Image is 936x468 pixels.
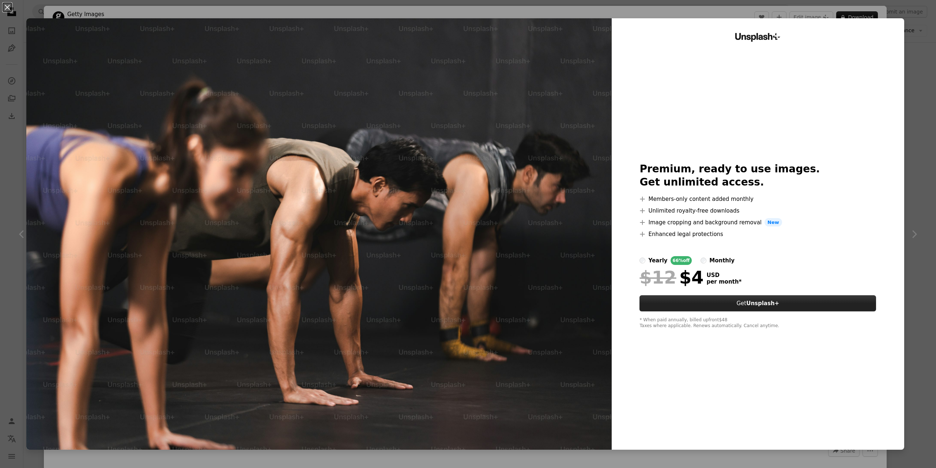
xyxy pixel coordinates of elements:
[639,295,876,311] button: GetUnsplash+
[706,272,741,278] span: USD
[746,300,779,307] strong: Unsplash+
[639,317,876,329] div: * When paid annually, billed upfront $48 Taxes where applicable. Renews automatically. Cancel any...
[639,206,876,215] li: Unlimited royalty-free downloads
[765,218,782,227] span: New
[639,268,703,287] div: $4
[639,218,876,227] li: Image cropping and background removal
[639,195,876,203] li: Members-only content added monthly
[706,278,741,285] span: per month *
[639,230,876,239] li: Enhanced legal protections
[639,162,876,189] h2: Premium, ready to use images. Get unlimited access.
[648,256,667,265] div: yearly
[709,256,735,265] div: monthly
[701,258,706,263] input: monthly
[639,258,645,263] input: yearly66%off
[639,268,676,287] span: $12
[671,256,692,265] div: 66% off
